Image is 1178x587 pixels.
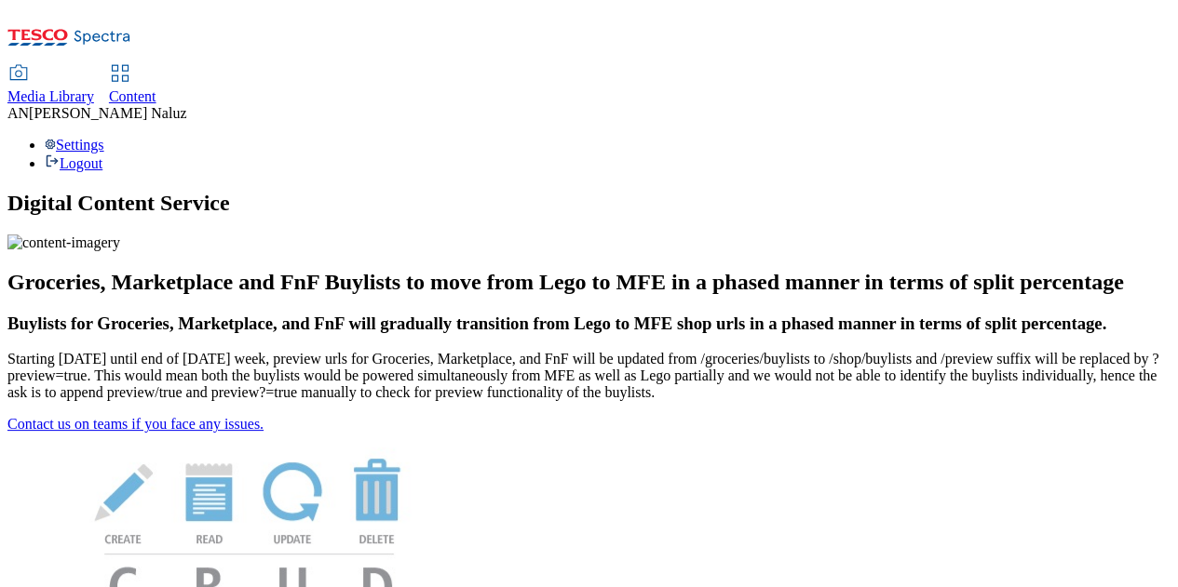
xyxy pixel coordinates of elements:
[45,137,104,153] a: Settings
[7,314,1171,334] h3: Buylists for Groceries, Marketplace, and FnF will gradually transition from Lego to MFE shop urls...
[7,105,29,121] span: AN
[45,155,102,171] a: Logout
[7,191,1171,216] h1: Digital Content Service
[7,88,94,104] span: Media Library
[7,351,1171,401] p: Starting [DATE] until end of [DATE] week, preview urls for Groceries, Marketplace, and FnF will b...
[7,66,94,105] a: Media Library
[7,234,120,251] img: content-imagery
[7,270,1171,295] h2: Groceries, Marketplace and FnF Buylists to move from Lego to MFE in a phased manner in terms of s...
[7,416,264,432] a: Contact us on teams if you face any issues.
[29,105,186,121] span: [PERSON_NAME] Naluz
[109,66,156,105] a: Content
[109,88,156,104] span: Content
